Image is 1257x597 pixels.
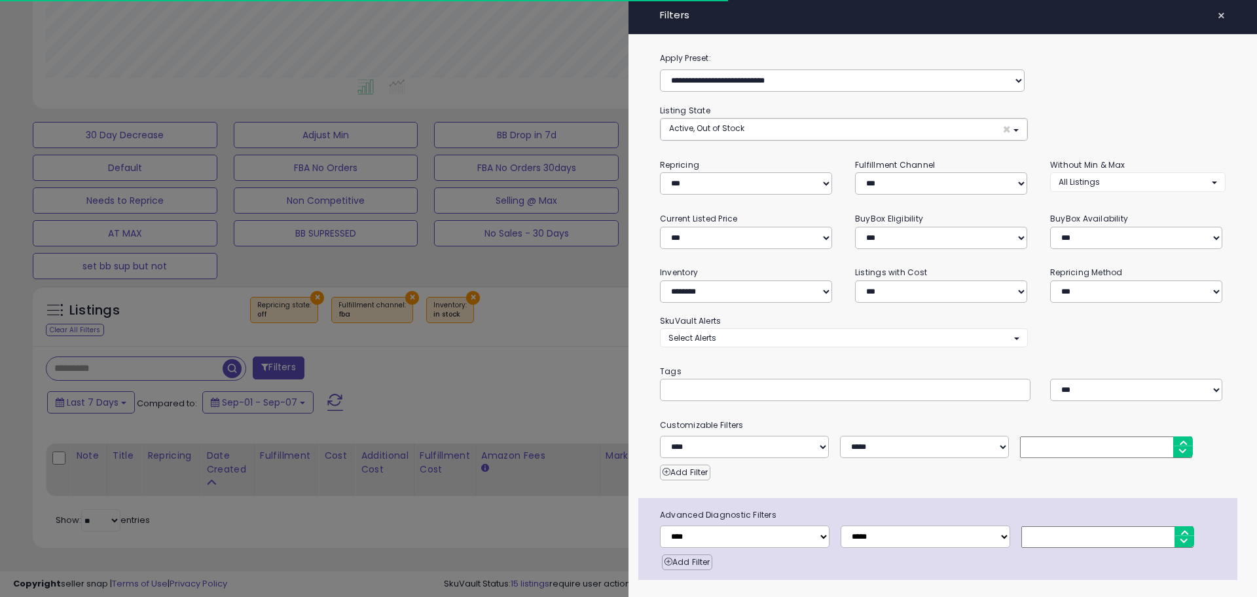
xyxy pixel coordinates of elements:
[660,159,699,170] small: Repricing
[660,315,721,326] small: SkuVault Alerts
[1050,267,1123,278] small: Repricing Method
[661,119,1027,140] button: Active, Out of Stock ×
[1050,159,1125,170] small: Without Min & Max
[662,554,712,570] button: Add Filter
[1059,176,1100,187] span: All Listings
[669,123,744,134] span: Active, Out of Stock
[668,332,716,343] span: Select Alerts
[855,159,935,170] small: Fulfillment Channel
[660,465,710,480] button: Add Filter
[660,328,1028,347] button: Select Alerts
[660,267,698,278] small: Inventory
[660,10,1226,21] h4: Filters
[855,267,927,278] small: Listings with Cost
[1212,7,1231,25] button: ×
[650,51,1235,66] label: Apply Preset:
[660,213,737,224] small: Current Listed Price
[855,213,923,224] small: BuyBox Eligibility
[650,508,1237,522] span: Advanced Diagnostic Filters
[1050,172,1226,191] button: All Listings
[650,364,1235,379] small: Tags
[650,418,1235,433] small: Customizable Filters
[1050,213,1128,224] small: BuyBox Availability
[660,105,710,116] small: Listing State
[1217,7,1226,25] span: ×
[1002,123,1011,136] span: ×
